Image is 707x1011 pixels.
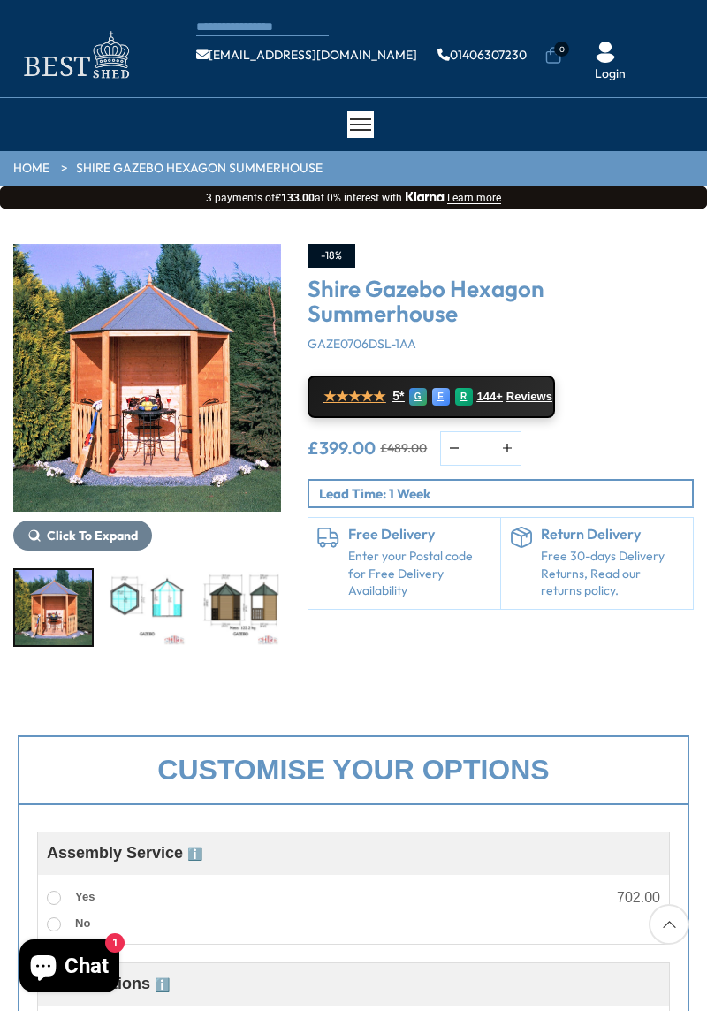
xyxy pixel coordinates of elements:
[323,388,385,405] span: ★★★★★
[348,527,491,543] h6: Free Delivery
[308,277,694,327] h3: Shire Gazebo Hexagon Summerhouse
[14,939,125,997] inbox-online-store-chat: Shopify online store chat
[308,336,416,352] span: GAZE0706DSL-1AA
[595,65,626,83] a: Login
[308,439,376,457] ins: £399.00
[617,891,660,905] div: 702.00
[13,244,281,551] div: 1 / 8
[47,528,138,544] span: Click To Expand
[75,916,90,930] span: No
[437,49,527,61] a: 01406307230
[541,548,684,600] p: Free 30-days Delivery Returns, Read our returns policy.
[506,390,552,404] span: Reviews
[109,570,186,645] img: A5656Gazebo2020internalmm_c8bbf1ce-2d67-4fa3-b2a0-1e2f5fc652c1_200x200.jpg
[76,160,323,178] a: Shire Gazebo Hexagon Summerhouse
[348,548,491,600] a: Enter your Postal code for Free Delivery Availability
[18,735,689,805] div: Customise your options
[281,244,549,512] img: Shire Gazebo Hexagon Summerhouse - Best Shed
[13,27,137,84] img: logo
[47,844,202,862] span: Assembly Service
[202,570,279,645] img: A5656Gazebo2020mmft_a9fa3a3a-7935-4de7-84ee-ade4ab379727_200x200.jpg
[187,847,202,861] span: ℹ️
[554,42,569,57] span: 0
[308,376,555,418] a: ★★★★★ 5* G E R 144+ Reviews
[319,484,692,503] p: Lead Time: 1 Week
[477,390,503,404] span: 144+
[595,42,616,63] img: User Icon
[196,49,417,61] a: [EMAIL_ADDRESS][DOMAIN_NAME]
[15,570,92,645] img: ShireGazebo_35df365f-5782-4d2a-b394-40fe0f8deb3c_200x200.jpg
[13,521,152,551] button: Click To Expand
[13,244,281,512] img: Shire Gazebo Hexagon Summerhouse - Best Shed
[432,388,450,406] div: E
[75,890,95,903] span: Yes
[455,388,473,406] div: R
[155,977,170,992] span: ℹ️
[13,160,49,178] a: HOME
[541,527,684,543] h6: Return Delivery
[281,244,549,551] div: 2 / 8
[380,442,427,454] del: £489.00
[308,244,355,268] div: -18%
[201,568,281,647] div: 3 / 8
[107,568,187,647] div: 2 / 8
[544,47,562,65] a: 0
[409,388,427,406] div: G
[13,568,94,647] div: 1 / 8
